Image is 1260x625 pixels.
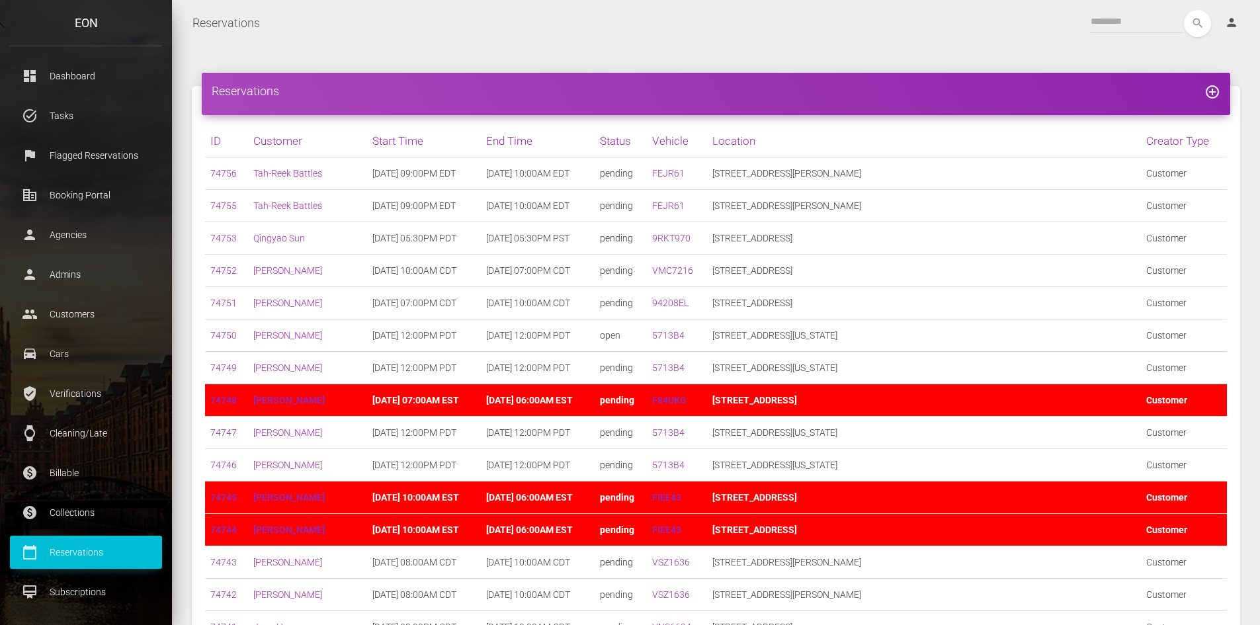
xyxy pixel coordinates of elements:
td: pending [595,417,647,449]
a: 74755 [210,200,237,211]
a: Qingyao Sun [253,233,305,243]
a: 74751 [210,298,237,308]
a: dashboard Dashboard [10,60,162,93]
a: [PERSON_NAME] [253,492,325,503]
a: people Customers [10,298,162,331]
td: pending [595,449,647,481]
i: add_circle_outline [1204,84,1220,100]
th: Location [707,125,1141,157]
td: Customer [1141,449,1227,481]
td: [STREET_ADDRESS] [707,384,1141,417]
td: [STREET_ADDRESS] [707,255,1141,287]
a: 9RKT970 [652,233,691,243]
td: [DATE] 07:00PM CDT [481,255,595,287]
td: [DATE] 06:00AM EST [481,384,595,417]
a: person Admins [10,258,162,291]
td: [DATE] 12:00PM PDT [367,352,481,384]
p: Subscriptions [20,582,152,602]
a: Tah-Reek Battles [253,200,322,211]
td: pending [595,384,647,417]
td: Customer [1141,222,1227,255]
td: [DATE] 10:00AM EDT [481,190,595,222]
td: pending [595,255,647,287]
h4: Reservations [212,83,1220,99]
p: Agencies [20,225,152,245]
td: [DATE] 05:30PM PST [481,222,595,255]
a: [PERSON_NAME] [253,298,322,308]
a: VSZ1636 [652,557,690,567]
p: Billable [20,463,152,483]
a: 74749 [210,362,237,373]
a: [PERSON_NAME] [253,427,322,438]
th: Creator Type [1141,125,1227,157]
td: [STREET_ADDRESS][US_STATE] [707,417,1141,449]
td: pending [595,352,647,384]
a: 74743 [210,557,237,567]
td: Customer [1141,514,1227,546]
th: Start Time [367,125,481,157]
td: [STREET_ADDRESS][US_STATE] [707,352,1141,384]
a: F84UKG [652,395,687,405]
td: [DATE] 12:00PM PDT [367,319,481,352]
a: 74746 [210,460,237,470]
a: 5713B4 [652,460,685,470]
a: Reservations [192,7,260,40]
a: VMC7216 [652,265,693,276]
p: Admins [20,265,152,284]
td: [DATE] 12:00PM PDT [367,449,481,481]
a: 5713B4 [652,330,685,341]
td: [STREET_ADDRESS][PERSON_NAME] [707,157,1141,190]
th: Vehicle [647,125,707,157]
th: End Time [481,125,595,157]
a: [PERSON_NAME] [253,589,322,600]
td: [DATE] 12:00PM PDT [481,449,595,481]
td: open [595,319,647,352]
td: Customer [1141,287,1227,319]
a: 74745 [210,492,237,503]
a: [PERSON_NAME] [253,524,325,535]
td: [DATE] 10:00AM CDT [481,287,595,319]
p: Cleaning/Late [20,423,152,443]
a: FEJR61 [652,200,685,211]
th: ID [205,125,248,157]
button: search [1184,10,1211,37]
td: Customer [1141,546,1227,579]
a: 5713B4 [652,427,685,438]
a: 74756 [210,168,237,179]
p: Flagged Reservations [20,146,152,165]
a: add_circle_outline [1204,84,1220,98]
a: 74742 [210,589,237,600]
td: Customer [1141,157,1227,190]
a: flag Flagged Reservations [10,139,162,172]
td: pending [595,546,647,579]
a: task_alt Tasks [10,99,162,132]
a: verified_user Verifications [10,377,162,410]
td: [DATE] 08:00AM CDT [367,579,481,611]
a: 5713B4 [652,362,685,373]
a: person [1215,10,1250,36]
td: [DATE] 10:00AM CDT [481,579,595,611]
td: [DATE] 06:00AM EST [481,481,595,514]
a: paid Billable [10,456,162,489]
a: [PERSON_NAME] [253,330,322,341]
p: Dashboard [20,66,152,86]
td: [STREET_ADDRESS][US_STATE] [707,449,1141,481]
td: Customer [1141,319,1227,352]
p: Cars [20,344,152,364]
td: [STREET_ADDRESS] [707,514,1141,546]
td: pending [595,514,647,546]
td: [DATE] 12:00PM PDT [481,417,595,449]
td: [DATE] 12:00PM PDT [481,319,595,352]
td: [STREET_ADDRESS] [707,222,1141,255]
td: Customer [1141,190,1227,222]
td: [DATE] 10:00AM EST [367,481,481,514]
td: pending [595,579,647,611]
td: [DATE] 10:00AM EST [367,514,481,546]
p: Verifications [20,384,152,403]
td: [STREET_ADDRESS] [707,481,1141,514]
a: card_membership Subscriptions [10,575,162,608]
a: calendar_today Reservations [10,536,162,569]
a: [PERSON_NAME] [253,362,322,373]
td: pending [595,481,647,514]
